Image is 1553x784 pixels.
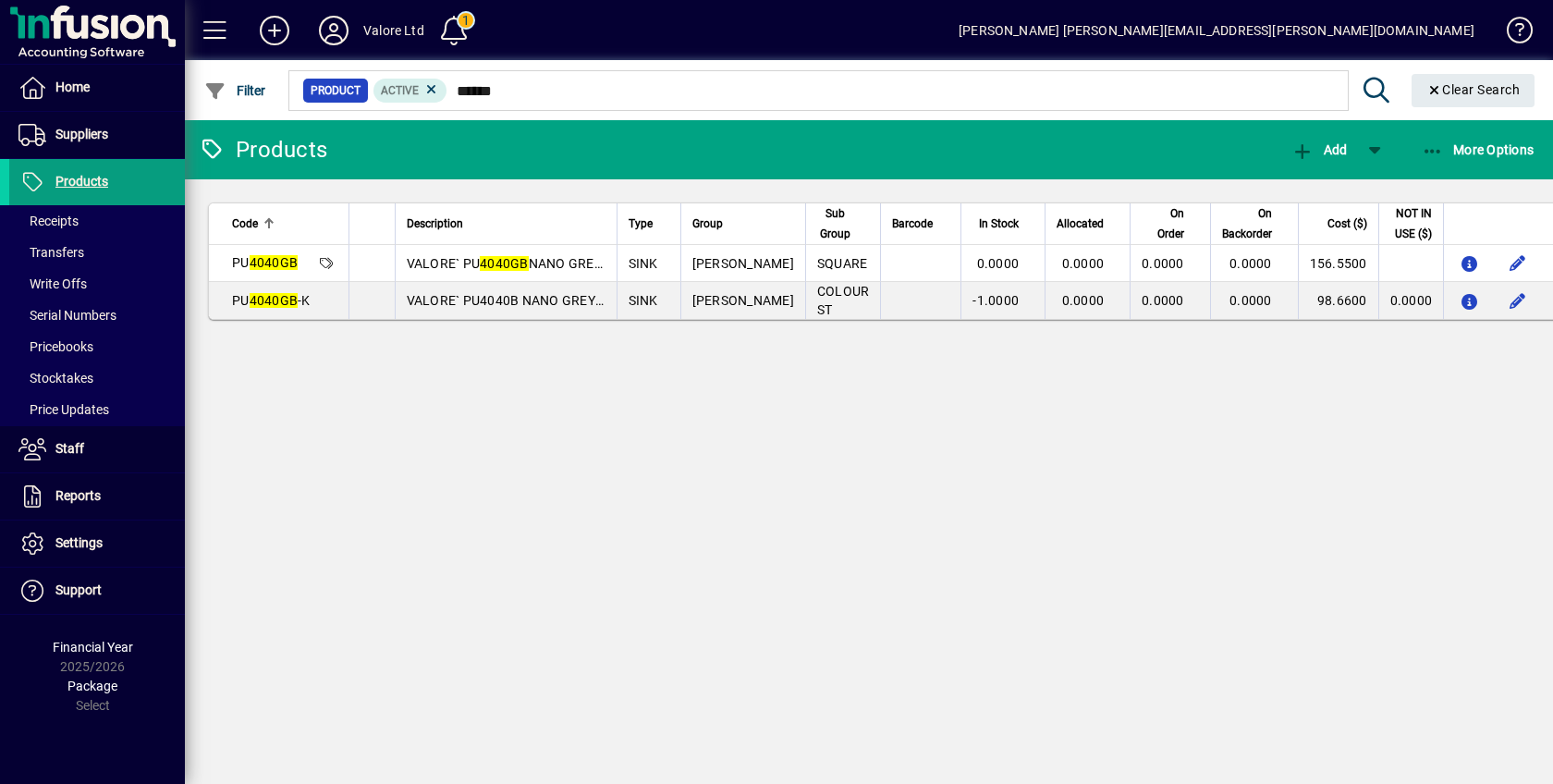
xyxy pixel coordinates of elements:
span: Cost ($) [1327,214,1367,234]
span: Products [55,174,108,189]
a: Settings [9,521,185,567]
button: More Options [1417,133,1539,166]
button: Add [1287,133,1351,166]
span: Settings [55,535,103,550]
a: Transfers [9,237,185,268]
a: Pricebooks [9,331,185,362]
span: More Options [1422,142,1535,157]
span: PU [232,255,298,270]
span: Write Offs [18,276,87,291]
a: Home [9,65,185,111]
span: Package [67,679,117,693]
span: Financial Year [53,640,133,655]
button: Edit [1503,286,1533,315]
span: NOT IN USE ($) [1390,203,1433,244]
button: Profile [304,14,363,47]
button: Edit [1503,249,1533,278]
a: Serial Numbers [9,300,185,331]
span: Receipts [18,214,79,228]
span: Reports [55,488,101,503]
a: Reports [9,473,185,520]
a: Support [9,568,185,614]
span: Clear Search [1426,82,1521,97]
span: Staff [55,441,84,456]
span: Stocktakes [18,371,93,386]
div: Valore Ltd [363,16,424,45]
span: Active [381,84,419,97]
span: PU -K [232,293,311,308]
button: Clear [1412,74,1535,107]
a: Knowledge Base [1493,4,1530,64]
a: Suppliers [9,112,185,158]
span: Product [311,81,361,100]
a: Staff [9,426,185,472]
span: Filter [204,83,266,98]
a: Stocktakes [9,362,185,394]
td: 0.0000 [1378,282,1444,319]
span: Serial Numbers [18,308,116,323]
button: Add [245,14,304,47]
span: Add [1291,142,1347,157]
span: Home [55,80,90,94]
span: Suppliers [55,127,108,141]
div: Products [199,135,327,165]
span: Transfers [18,245,84,260]
div: [PERSON_NAME] [PERSON_NAME][EMAIL_ADDRESS][PERSON_NAME][DOMAIN_NAME] [959,16,1474,45]
a: Write Offs [9,268,185,300]
button: Filter [200,74,271,107]
span: Support [55,582,102,597]
span: Price Updates [18,402,109,417]
span: Pricebooks [18,339,93,354]
a: Receipts [9,205,185,237]
span: Code [232,214,258,234]
a: Price Updates [9,394,185,425]
td: 156.5500 [1298,245,1378,282]
td: 98.6600 [1298,282,1378,319]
